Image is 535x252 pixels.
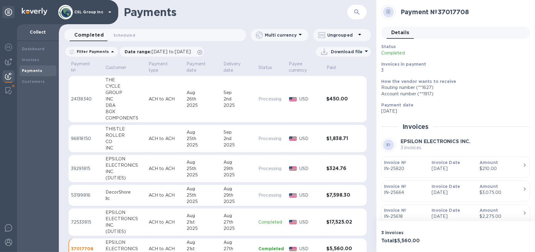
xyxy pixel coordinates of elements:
[106,216,144,222] div: ELECTRONICS
[2,6,15,18] div: Unpin categories
[327,136,355,142] h3: $1,838.71
[384,208,406,213] b: Invoice №
[381,108,525,114] p: [DATE]
[5,44,12,51] img: Foreign exchange
[106,156,144,162] div: EPSILON
[258,64,272,71] p: Status
[187,165,218,172] div: 25th
[187,129,218,136] div: Aug
[106,83,144,90] div: CYCLE
[224,239,254,246] div: Aug
[432,160,460,165] b: Invoice Date
[187,239,218,246] div: Aug
[258,219,284,225] p: Completed
[71,219,101,225] p: 72533815
[289,136,297,141] img: USD
[224,159,254,165] div: Aug
[187,246,218,252] div: 21st
[149,61,182,74] span: Payment type
[22,47,45,51] b: Dashboard
[187,96,218,102] div: 26th
[187,172,218,178] div: 2025
[124,6,318,18] h1: Payments
[187,61,210,74] p: Payment date
[479,184,498,189] b: Amount
[381,79,456,84] b: How the vendor wants to receive
[289,247,297,251] img: USD
[187,102,218,109] div: 2025
[106,126,144,132] div: THISTLE
[224,198,254,205] div: 2025
[125,49,194,55] p: Date range :
[106,115,144,121] div: COMPONENTS
[381,103,414,107] b: Payment date
[402,123,429,130] h2: Invoices
[391,28,409,37] span: Details
[384,165,427,172] p: IN-25820
[106,90,144,96] div: GROUP
[71,192,101,198] p: 53199816
[149,96,182,102] p: ACH to ACH
[224,213,254,219] div: Aug
[327,64,336,71] p: Paid
[479,213,523,220] div: $2,275.00
[22,8,47,15] img: Logo
[149,165,182,172] p: ACH to ACH
[384,160,406,165] b: Invoice №
[224,172,254,178] div: 2025
[479,165,523,172] div: $210.00
[224,129,254,136] div: Sep
[106,246,144,252] div: ELECTRONICS
[381,67,525,74] p: 3
[381,238,453,244] h3: Total $5,560.00
[381,157,530,178] button: Invoice №IN-25820Invoice Date[DATE]Amount$210.00
[22,29,54,35] p: Collect
[381,230,453,236] p: 3 invoices
[258,136,284,142] p: Processing
[224,165,254,172] div: 29th
[120,47,204,57] div: Date range:[DATE] to [DATE]
[258,165,284,172] p: Processing
[224,192,254,198] div: 29th
[71,96,101,102] p: 24138340
[71,61,101,74] span: Payment №
[289,220,297,224] img: USD
[401,145,471,151] p: 3 invoices
[327,96,355,102] h3: $450.00
[289,61,314,74] p: Payee currency
[224,219,254,225] div: 27th
[106,102,144,109] div: DBA
[187,192,218,198] div: 25th
[299,96,321,102] p: USD
[224,102,254,109] div: 2025
[187,225,218,232] div: 2025
[289,166,297,171] img: USD
[113,32,135,38] span: Scheduled
[432,189,475,196] p: [DATE]
[327,32,356,38] p: Ungrouped
[401,8,525,16] h2: Payment № 37017708
[106,195,144,202] div: llc
[381,84,525,91] div: Routing number (**1627)
[401,139,471,144] b: EPSILON ELECTRONICS INC.
[327,246,355,252] h3: $5,560.00
[74,49,109,54] p: Filter Payments
[327,219,355,225] h3: $17,525.02
[384,184,406,189] b: Invoice №
[187,213,218,219] div: Aug
[224,136,254,142] div: 2nd
[106,162,144,169] div: ELECTRONICS
[106,222,144,228] div: INC.
[74,31,104,39] span: Completed
[106,175,144,181] div: (DUTIES)
[106,239,144,246] div: EPSILON
[265,32,297,38] p: Multi currency
[106,189,144,195] div: DecorShore
[258,96,284,102] p: Processing
[106,169,144,175] div: INC.
[479,189,523,196] div: $3,075.00
[187,219,218,225] div: 21st
[224,61,246,74] p: Delivery date
[224,225,254,232] div: 2025
[149,136,182,142] p: ACH to ACH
